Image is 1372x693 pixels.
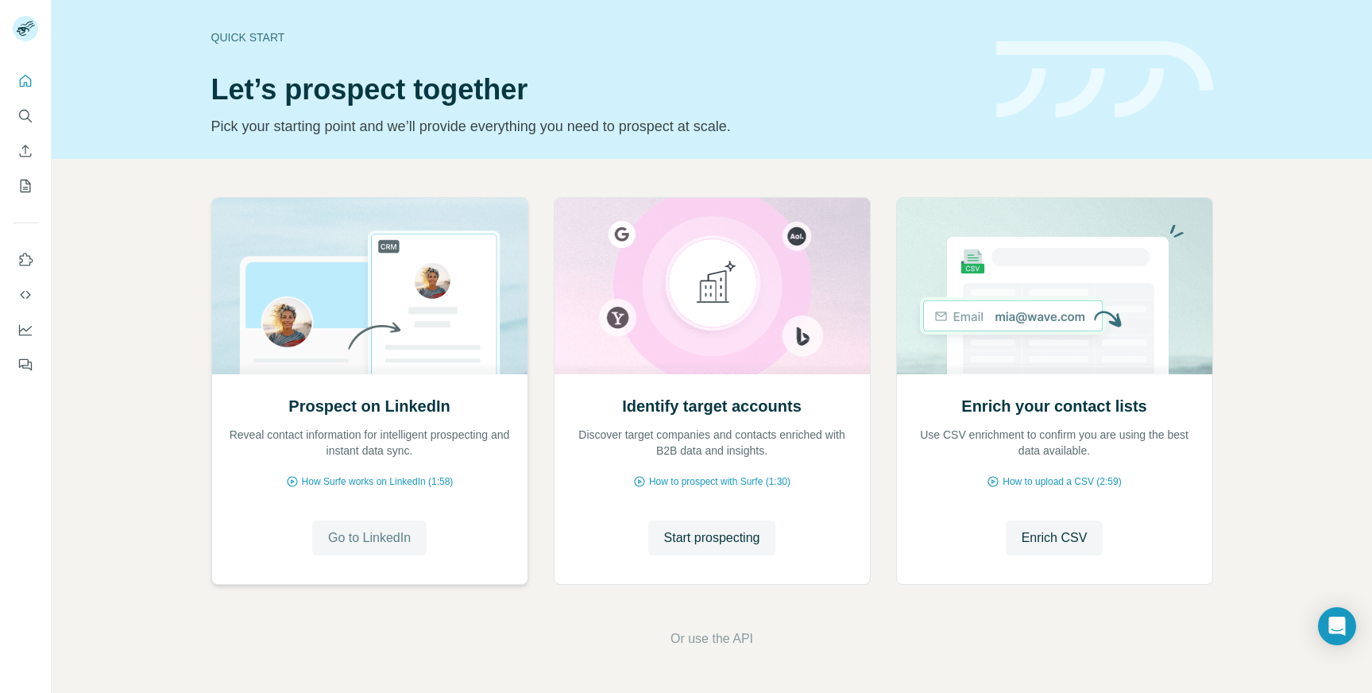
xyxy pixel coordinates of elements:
h2: Enrich your contact lists [961,395,1146,417]
button: Enrich CSV [1006,521,1103,556]
h2: Prospect on LinkedIn [288,395,450,417]
button: Use Surfe on LinkedIn [13,246,38,274]
button: Dashboard [13,316,38,344]
img: Prospect on LinkedIn [211,198,528,374]
button: Start prospecting [648,521,776,556]
div: Open Intercom Messenger [1318,607,1356,645]
img: Identify target accounts [554,198,871,374]
p: Pick your starting point and we’ll provide everything you need to prospect at scale. [211,115,977,137]
h2: Identify target accounts [622,395,802,417]
button: Go to LinkedIn [312,521,427,556]
div: Quick start [211,29,977,45]
span: How to prospect with Surfe (1:30) [649,474,790,489]
img: Enrich your contact lists [896,198,1213,374]
span: How to upload a CSV (2:59) [1003,474,1121,489]
button: My lists [13,172,38,200]
span: How Surfe works on LinkedIn (1:58) [302,474,454,489]
span: Start prospecting [664,528,760,548]
p: Discover target companies and contacts enriched with B2B data and insights. [570,427,854,459]
button: Quick start [13,67,38,95]
p: Reveal contact information for intelligent prospecting and instant data sync. [228,427,512,459]
img: banner [996,41,1213,118]
span: Enrich CSV [1022,528,1088,548]
button: Feedback [13,350,38,379]
button: Use Surfe API [13,281,38,309]
h1: Let’s prospect together [211,74,977,106]
button: Enrich CSV [13,137,38,165]
button: Search [13,102,38,130]
p: Use CSV enrichment to confirm you are using the best data available. [913,427,1196,459]
span: Go to LinkedIn [328,528,411,548]
button: Or use the API [671,629,753,648]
